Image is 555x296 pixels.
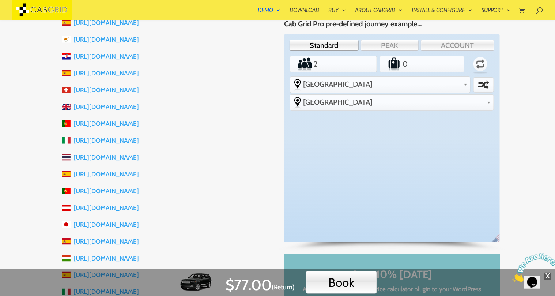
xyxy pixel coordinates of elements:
[73,221,139,228] a: [URL][DOMAIN_NAME]
[290,77,470,91] div: Select the place the starting address falls within
[303,80,461,89] span: [GEOGRAPHIC_DATA]
[73,137,139,144] a: [URL][DOMAIN_NAME]
[12,5,72,13] a: CabGrid Taxi Plugin
[328,7,346,20] a: Buy
[355,7,403,20] a: About CabGrid
[290,95,494,109] div: Select the place the destination address is within
[490,233,505,248] span: English
[272,281,295,294] span: Click to switch
[290,7,319,20] a: Download
[73,120,139,127] a: [URL][DOMAIN_NAME]
[73,171,139,178] a: [URL][DOMAIN_NAME]
[475,78,493,91] label: Swap selected destinations
[73,204,139,211] a: [URL][DOMAIN_NAME]
[303,98,484,106] span: [GEOGRAPHIC_DATA]
[381,57,401,71] label: Number of Suitcases
[312,57,355,71] input: Number of Passengers Number of Passengers
[73,238,139,245] a: [URL][DOMAIN_NAME]
[73,154,139,161] a: [URL][DOMAIN_NAME]
[258,7,280,20] a: Demo
[73,36,139,43] a: [URL][DOMAIN_NAME]
[73,70,139,77] a: [URL][DOMAIN_NAME]
[234,276,272,294] span: 77.00
[290,40,359,51] a: Standard
[73,187,139,195] a: [URL][DOMAIN_NAME]
[482,7,511,20] a: Support
[73,53,139,60] a: [URL][DOMAIN_NAME]
[178,273,214,291] img: Chauffeur
[421,40,494,51] a: ACCOUNT
[284,20,499,31] h4: Cab Grid Pro pre-defined journey example…
[73,19,139,26] a: [URL][DOMAIN_NAME]
[73,255,139,262] a: [URL][DOMAIN_NAME]
[401,57,442,71] input: Number of Suitcases Number of Suitcases
[468,53,493,75] label: Return
[3,3,48,32] img: Chat attention grabber
[73,103,139,110] a: [URL][DOMAIN_NAME]
[299,269,485,284] h2: Save 10% [DATE]
[412,7,472,20] a: Install & Configure
[226,276,234,294] span: $
[73,86,139,94] a: [URL][DOMAIN_NAME]
[361,40,419,51] a: PEAK
[291,57,312,71] label: Number of Passengers
[306,271,377,294] button: Book
[510,250,555,285] iframe: chat widget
